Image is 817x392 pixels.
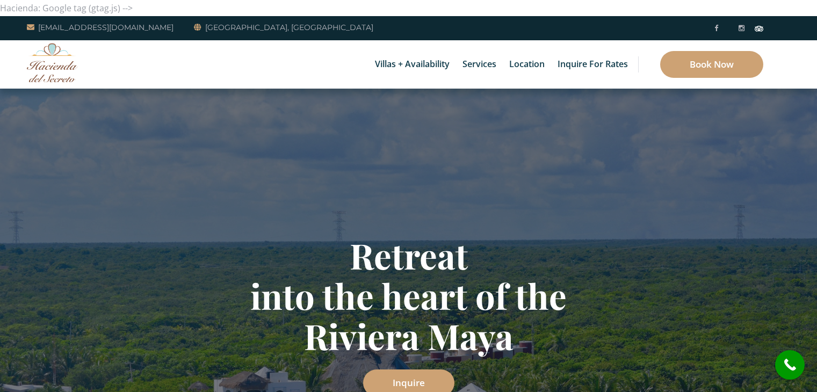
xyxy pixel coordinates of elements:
[552,40,633,89] a: Inquire for Rates
[95,235,723,356] h1: Retreat into the heart of the Riviera Maya
[660,51,763,78] a: Book Now
[775,350,805,380] a: call
[504,40,550,89] a: Location
[778,353,802,377] i: call
[755,26,763,31] img: Tripadvisor_logomark.svg
[194,21,373,34] a: [GEOGRAPHIC_DATA], [GEOGRAPHIC_DATA]
[27,43,78,82] img: Awesome Logo
[27,21,173,34] a: [EMAIL_ADDRESS][DOMAIN_NAME]
[457,40,502,89] a: Services
[370,40,455,89] a: Villas + Availability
